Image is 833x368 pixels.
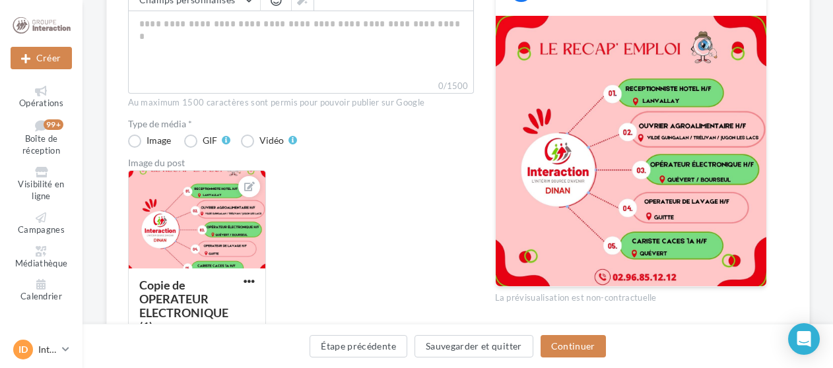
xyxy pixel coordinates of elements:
[11,47,72,69] button: Créer
[128,158,474,168] div: Image du post
[788,323,820,355] div: Open Intercom Messenger
[18,343,28,356] span: ID
[19,98,63,108] span: Opérations
[38,343,57,356] p: Interaction DINAN
[203,136,217,145] div: GIF
[18,224,65,235] span: Campagnes
[11,276,72,305] a: Calendrier
[11,83,72,111] a: Opérations
[128,119,474,129] label: Type de média *
[11,117,72,159] a: Boîte de réception99+
[147,136,171,145] div: Image
[20,291,62,301] span: Calendrier
[11,337,72,362] a: ID Interaction DINAN
[44,119,63,130] div: 99+
[541,335,606,357] button: Continuer
[11,164,72,204] a: Visibilité en ligne
[139,278,228,334] div: Copie de OPERATEUR ELECTRONIQUE (1)
[128,97,474,109] div: Au maximum 1500 caractères sont permis pour pouvoir publier sur Google
[128,79,474,94] label: 0/1500
[18,179,64,202] span: Visibilité en ligne
[11,210,72,238] a: Campagnes
[15,258,68,268] span: Médiathèque
[11,243,72,272] a: Médiathèque
[22,133,60,156] span: Boîte de réception
[11,47,72,69] div: Nouvelle campagne
[310,335,407,357] button: Étape précédente
[415,335,533,357] button: Sauvegarder et quitter
[495,287,767,304] div: La prévisualisation est non-contractuelle
[259,136,284,145] div: Vidéo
